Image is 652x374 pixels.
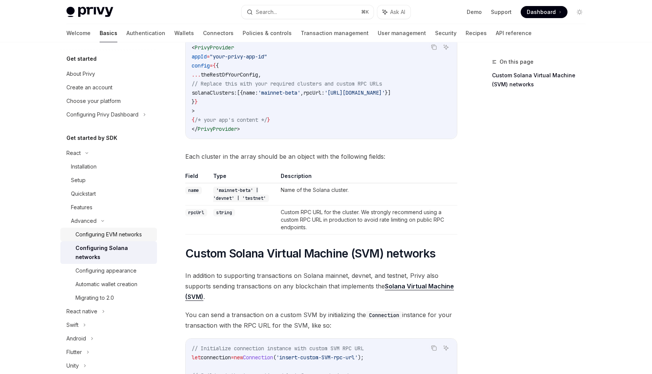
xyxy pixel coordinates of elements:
img: light logo [66,7,113,17]
span: PrivyProvider [198,126,237,132]
span: appId [192,53,207,60]
span: } [267,116,270,123]
div: Create an account [66,83,112,92]
a: Basics [100,24,117,42]
span: solanaClusters: [192,89,237,96]
span: name: [243,89,258,96]
a: Policies & controls [243,24,292,42]
div: Configuring appearance [75,266,137,275]
a: Welcome [66,24,91,42]
span: Dashboard [527,8,556,16]
button: Search...⌘K [241,5,374,19]
span: let [192,354,201,361]
span: Custom Solana Virtual Machine (SVM) networks [185,247,435,260]
span: ⌘ K [361,9,369,15]
div: Choose your platform [66,97,121,106]
a: Choose your platform [60,94,157,108]
a: Configuring appearance [60,264,157,277]
code: rpcUrl [185,209,207,216]
a: Demo [467,8,482,16]
div: Flutter [66,348,82,357]
div: Android [66,334,86,343]
div: Advanced [71,216,97,225]
span: > [237,126,240,132]
span: theRestOfYourConfig [201,71,258,78]
span: ); [358,354,364,361]
span: /* your app's content */ [195,116,267,123]
code: 'mainnet-beta' | 'devnet' | 'testnet' [213,187,269,202]
td: Name of the Solana cluster. [278,183,457,205]
span: "your-privy-app-id" [210,53,267,60]
span: On this page [500,57,534,66]
span: [{ [237,89,243,96]
span: Each cluster in the array should be an object with the following fields: [185,151,457,162]
code: string [213,209,235,216]
span: </ [192,126,198,132]
div: Configuring EVM networks [75,230,142,239]
button: Ask AI [441,42,451,52]
h5: Get started [66,54,97,63]
div: Installation [71,162,97,171]
div: About Privy [66,69,95,78]
span: config [192,62,210,69]
span: You can send a transaction on a custom SVM by initializing the instance for your transaction with... [185,310,457,331]
button: Ask AI [377,5,411,19]
span: = [207,53,210,60]
span: // Initialize connection instance with custom SVM RPC URL [192,345,364,352]
span: ... [192,71,201,78]
a: Configuring EVM networks [60,228,157,241]
h5: Get started by SDK [66,133,117,143]
button: Toggle dark mode [574,6,586,18]
a: Support [491,8,512,16]
a: Solana Virtual Machine (SVM) [185,282,454,301]
span: // Replace this with your required clusters and custom RPC URLs [192,80,382,87]
span: 'insert-custom-SVM-rpc-url' [276,354,358,361]
button: Copy the contents from the code block [429,42,439,52]
button: Ask AI [441,343,451,353]
a: Features [60,201,157,214]
a: Custom Solana Virtual Machine (SVM) networks [492,69,592,90]
div: Configuring Privy Dashboard [66,110,138,119]
div: Search... [256,8,277,17]
div: Automatic wallet creation [75,280,137,289]
span: } [195,98,198,105]
a: Migrating to 2.0 [60,291,157,305]
span: , [258,71,261,78]
span: }] [385,89,391,96]
button: Copy the contents from the code block [429,343,439,353]
span: { [216,62,219,69]
a: Wallets [174,24,194,42]
div: Configuring Solana networks [75,244,152,262]
span: { [192,116,195,123]
span: { [213,62,216,69]
span: , [300,89,303,96]
a: Create an account [60,81,157,94]
div: Features [71,203,92,212]
a: Recipes [466,24,487,42]
div: React [66,149,81,158]
span: rpcUrl: [303,89,324,96]
td: Custom RPC URL for the cluster. We strongly recommend using a custom RPC URL in production to avo... [278,205,457,235]
span: Connection [243,354,273,361]
span: = [231,354,234,361]
div: Setup [71,176,86,185]
a: Connectors [203,24,234,42]
a: Security [435,24,457,42]
span: new [234,354,243,361]
div: Migrating to 2.0 [75,293,114,302]
th: Type [210,172,278,183]
a: User management [378,24,426,42]
a: Setup [60,173,157,187]
a: Transaction management [301,24,369,42]
div: Quickstart [71,189,96,198]
span: = [210,62,213,69]
a: Authentication [126,24,165,42]
a: Dashboard [521,6,567,18]
code: name [185,187,202,194]
span: ( [273,354,276,361]
a: Automatic wallet creation [60,277,157,291]
a: Configuring Solana networks [60,241,157,264]
span: } [192,98,195,105]
code: Connection [366,311,402,319]
span: connection [201,354,231,361]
